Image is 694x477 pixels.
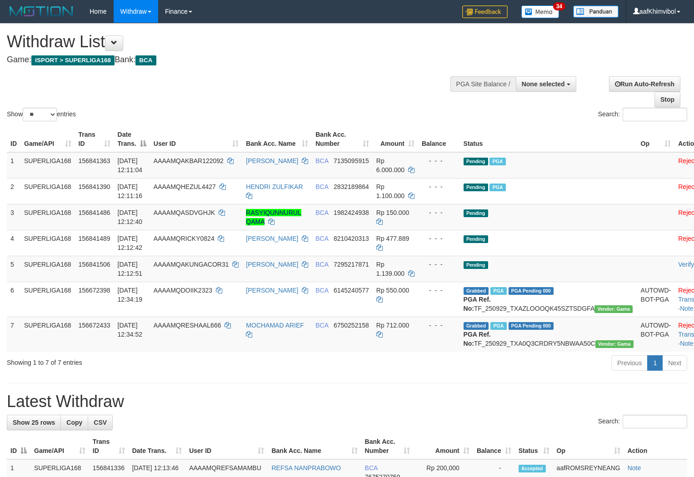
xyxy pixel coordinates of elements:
[464,261,488,269] span: Pending
[271,464,340,472] a: REFSA NANPRABOWO
[7,126,20,152] th: ID
[509,322,554,330] span: PGA Pending
[79,183,110,190] span: 156841390
[637,317,675,352] td: AUTOWD-BOT-PGA
[23,108,57,121] select: Showentries
[473,433,515,459] th: Balance: activate to sort column ascending
[89,433,129,459] th: Trans ID: activate to sort column ascending
[79,322,110,329] span: 156672433
[118,261,143,277] span: [DATE] 12:12:51
[79,261,110,268] span: 156841506
[521,5,559,18] img: Button%20Memo.svg
[7,230,20,256] td: 4
[7,108,76,121] label: Show entries
[414,433,473,459] th: Amount: activate to sort column ascending
[464,235,488,243] span: Pending
[509,287,554,295] span: PGA Pending
[376,235,409,242] span: Rp 477.889
[7,152,20,179] td: 1
[7,282,20,317] td: 6
[30,433,89,459] th: Game/API: activate to sort column ascending
[623,108,687,121] input: Search:
[246,322,304,329] a: MOCHAMAD ARIEF
[79,157,110,164] span: 156841363
[75,126,114,152] th: Trans ID: activate to sort column ascending
[66,419,82,426] span: Copy
[464,158,488,165] span: Pending
[637,126,675,152] th: Op: activate to sort column ascending
[376,209,409,216] span: Rp 150.000
[7,5,76,18] img: MOTION_logo.png
[7,178,20,204] td: 2
[490,287,506,295] span: Marked by aafsoycanthlai
[598,415,687,428] label: Search:
[7,55,454,65] h4: Game: Bank:
[422,321,456,330] div: - - -
[315,235,328,242] span: BCA
[20,230,75,256] td: SUPERLIGA168
[88,415,113,430] a: CSV
[118,322,143,338] span: [DATE] 12:34:52
[20,178,75,204] td: SUPERLIGA168
[519,465,546,472] span: Accepted
[680,305,694,312] a: Note
[553,433,624,459] th: Op: activate to sort column ascending
[464,296,491,312] b: PGA Ref. No:
[7,393,687,411] h1: Latest Withdraw
[118,235,143,251] span: [DATE] 12:12:42
[595,340,634,348] span: Vendor URL: https://trx31.1velocity.biz
[376,157,404,174] span: Rp 6.000.000
[334,261,369,268] span: Copy 7295217871 to clipboard
[118,183,143,199] span: [DATE] 12:11:16
[376,261,404,277] span: Rp 1.139.000
[118,209,143,225] span: [DATE] 12:12:40
[246,183,303,190] a: HENDRI ZULFIKAR
[422,156,456,165] div: - - -
[60,415,88,430] a: Copy
[7,433,30,459] th: ID: activate to sort column descending
[118,157,143,174] span: [DATE] 12:11:04
[376,183,404,199] span: Rp 1.100.000
[315,261,328,268] span: BCA
[79,235,110,242] span: 156841489
[464,287,489,295] span: Grabbed
[334,322,369,329] span: Copy 6750252158 to clipboard
[154,235,215,242] span: AAAAMQRICKY0824
[7,354,282,367] div: Showing 1 to 7 of 7 entries
[154,261,229,268] span: AAAAMQAKUNGACOR31
[680,340,694,347] a: Note
[422,260,456,269] div: - - -
[154,209,215,216] span: AAAAMQASDVGHJK
[268,433,361,459] th: Bank Acc. Name: activate to sort column ascending
[246,261,298,268] a: [PERSON_NAME]
[20,256,75,282] td: SUPERLIGA168
[611,355,648,371] a: Previous
[373,126,418,152] th: Amount: activate to sort column ascending
[334,209,369,216] span: Copy 1982424938 to clipboard
[450,76,516,92] div: PGA Site Balance /
[154,287,212,294] span: AAAAMQDOIIK2323
[553,2,565,10] span: 34
[315,183,328,190] span: BCA
[135,55,156,65] span: BCA
[246,209,301,225] a: RASYIQUNNURUL QAMA
[462,5,508,18] img: Feedback.jpg
[647,355,663,371] a: 1
[516,76,576,92] button: None selected
[79,287,110,294] span: 156672398
[637,282,675,317] td: AUTOWD-BOT-PGA
[422,182,456,191] div: - - -
[154,183,216,190] span: AAAAMQHEZUL4427
[13,419,55,426] span: Show 25 rows
[460,126,637,152] th: Status
[334,287,369,294] span: Copy 6145240577 to clipboard
[334,183,369,190] span: Copy 2832189864 to clipboard
[242,126,312,152] th: Bank Acc. Name: activate to sort column ascending
[678,261,694,268] a: Verify
[376,322,409,329] span: Rp 712.000
[464,209,488,217] span: Pending
[114,126,150,152] th: Date Trans.: activate to sort column descending
[315,287,328,294] span: BCA
[573,5,619,18] img: panduan.png
[334,157,369,164] span: Copy 7135095915 to clipboard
